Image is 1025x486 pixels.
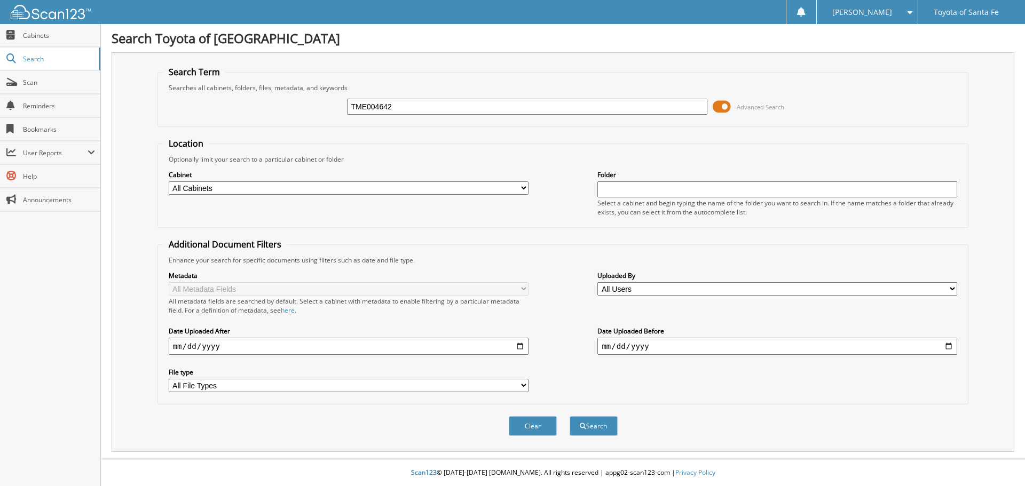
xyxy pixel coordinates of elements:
[23,195,95,204] span: Announcements
[597,271,957,280] label: Uploaded By
[23,101,95,110] span: Reminders
[597,198,957,217] div: Select a cabinet and begin typing the name of the folder you want to search in. If the name match...
[23,54,93,63] span: Search
[597,170,957,179] label: Folder
[101,460,1025,486] div: © [DATE]-[DATE] [DOMAIN_NAME]. All rights reserved | appg02-scan123-com |
[281,306,295,315] a: here
[597,338,957,355] input: end
[570,416,618,436] button: Search
[163,155,963,164] div: Optionally limit your search to a particular cabinet or folder
[169,271,529,280] label: Metadata
[163,256,963,265] div: Enhance your search for specific documents using filters such as date and file type.
[934,9,999,15] span: Toyota of Santa Fe
[169,297,529,315] div: All metadata fields are searched by default. Select a cabinet with metadata to enable filtering b...
[23,148,88,157] span: User Reports
[169,326,529,336] label: Date Uploaded After
[23,31,95,40] span: Cabinets
[169,338,529,355] input: start
[11,5,91,19] img: scan123-logo-white.svg
[509,416,557,436] button: Clear
[972,435,1025,486] iframe: Chat Widget
[411,468,437,477] span: Scan123
[832,9,892,15] span: [PERSON_NAME]
[163,238,287,250] legend: Additional Document Filters
[23,78,95,87] span: Scan
[169,170,529,179] label: Cabinet
[737,103,784,111] span: Advanced Search
[23,125,95,134] span: Bookmarks
[163,83,963,92] div: Searches all cabinets, folders, files, metadata, and keywords
[597,326,957,336] label: Date Uploaded Before
[163,138,209,149] legend: Location
[163,66,225,78] legend: Search Term
[169,368,529,377] label: File type
[23,172,95,181] span: Help
[112,29,1014,47] h1: Search Toyota of [GEOGRAPHIC_DATA]
[675,468,715,477] a: Privacy Policy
